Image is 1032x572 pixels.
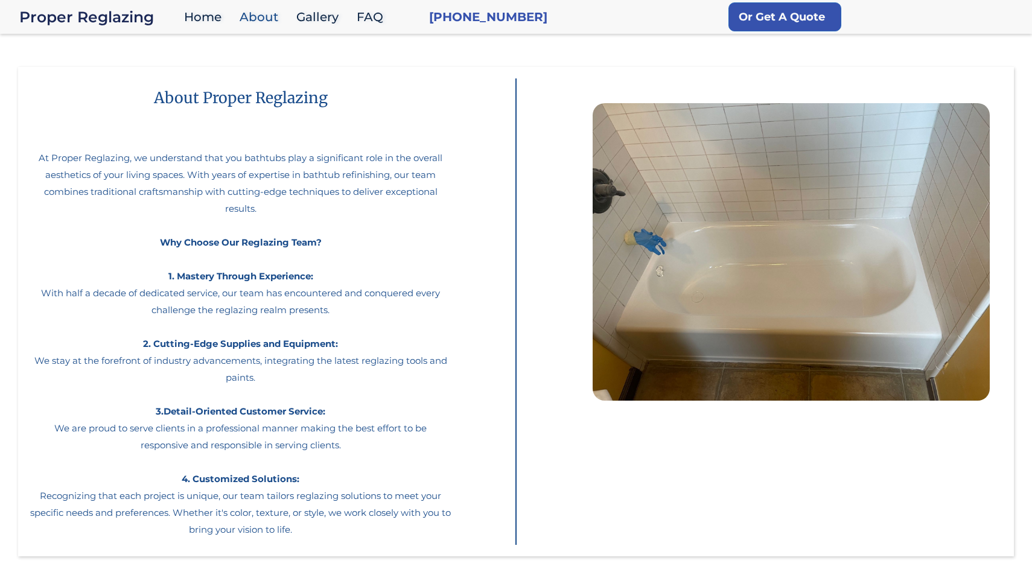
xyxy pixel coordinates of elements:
h1: About Proper Reglazing [130,79,352,116]
strong: Why Choose Our Reglazing Team? 1. Mastery Through Experience: [160,237,322,282]
strong: 4. Customized Solutions: [182,473,299,485]
div: Proper Reglazing [19,8,178,25]
a: Home [178,4,234,30]
a: Or Get A Quote [728,2,841,31]
strong: Detail-Oriented Customer Service: [164,405,325,417]
strong: 3. [156,405,164,417]
a: [PHONE_NUMBER] [429,8,547,25]
a: About [234,4,290,30]
p: At Proper Reglazing, we understand that you bathtubs play a significant role in the overall aesth... [30,126,451,538]
strong: 2. Cutting-Edge Supplies and Equipment: [143,338,338,349]
a: home [19,8,178,25]
a: FAQ [351,4,395,30]
a: Gallery [290,4,351,30]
